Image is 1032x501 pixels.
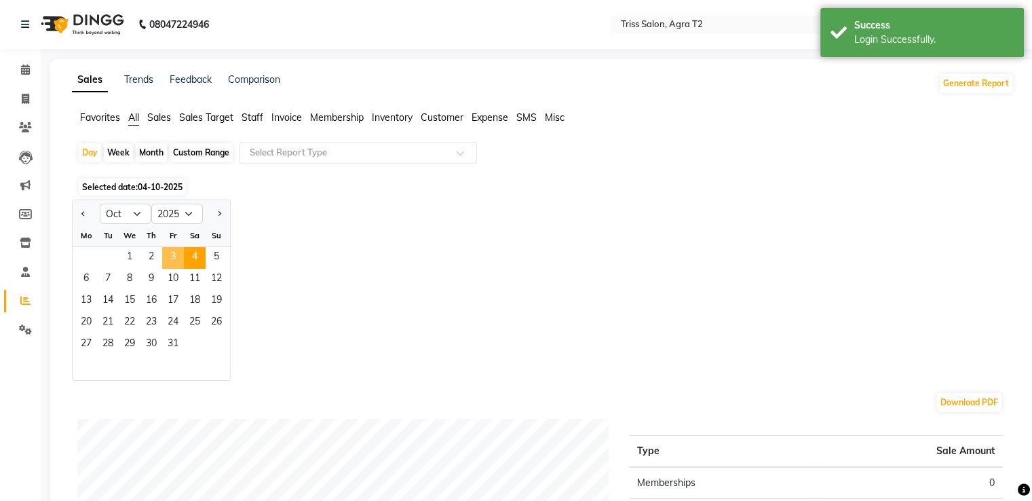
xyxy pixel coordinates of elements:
span: Favorites [80,111,120,124]
span: 8 [119,269,140,291]
span: Expense [472,111,508,124]
a: Sales [72,68,108,92]
div: Custom Range [170,143,233,162]
div: Friday, October 17, 2025 [162,291,184,312]
span: Customer [421,111,463,124]
div: Tuesday, October 21, 2025 [97,312,119,334]
div: Saturday, October 18, 2025 [184,291,206,312]
div: Th [140,225,162,246]
span: 21 [97,312,119,334]
span: Staff [242,111,263,124]
div: Wednesday, October 15, 2025 [119,291,140,312]
div: Sa [184,225,206,246]
span: All [128,111,139,124]
b: 08047224946 [149,5,209,43]
span: 27 [75,334,97,356]
div: Thursday, October 23, 2025 [140,312,162,334]
div: Sunday, October 5, 2025 [206,247,227,269]
div: Day [79,143,101,162]
span: 7 [97,269,119,291]
img: logo [35,5,128,43]
div: We [119,225,140,246]
div: Month [136,143,167,162]
span: 28 [97,334,119,356]
span: Sales [147,111,171,124]
span: 26 [206,312,227,334]
span: Misc [545,111,565,124]
span: 04-10-2025 [138,182,183,192]
select: Select year [151,204,203,224]
div: Sunday, October 12, 2025 [206,269,227,291]
span: 23 [140,312,162,334]
button: Generate Report [940,74,1012,93]
div: Sunday, October 19, 2025 [206,291,227,312]
div: Thursday, October 9, 2025 [140,269,162,291]
th: Type [629,436,816,468]
span: 15 [119,291,140,312]
span: 19 [206,291,227,312]
div: Wednesday, October 1, 2025 [119,247,140,269]
span: 6 [75,269,97,291]
select: Select month [100,204,151,224]
div: Sunday, October 26, 2025 [206,312,227,334]
div: Thursday, October 16, 2025 [140,291,162,312]
span: 24 [162,312,184,334]
div: Su [206,225,227,246]
div: Thursday, October 2, 2025 [140,247,162,269]
span: 25 [184,312,206,334]
span: 31 [162,334,184,356]
span: Selected date: [79,179,186,196]
div: Tuesday, October 14, 2025 [97,291,119,312]
span: Membership [310,111,364,124]
button: Previous month [78,203,89,225]
div: Fr [162,225,184,246]
span: 14 [97,291,119,312]
span: 30 [140,334,162,356]
span: Inventory [372,111,413,124]
td: 0 [816,467,1003,499]
div: Friday, October 3, 2025 [162,247,184,269]
div: Tu [97,225,119,246]
span: 1 [119,247,140,269]
div: Tuesday, October 7, 2025 [97,269,119,291]
div: Monday, October 6, 2025 [75,269,97,291]
div: Monday, October 13, 2025 [75,291,97,312]
div: Friday, October 10, 2025 [162,269,184,291]
span: 4 [184,247,206,269]
div: Friday, October 24, 2025 [162,312,184,334]
div: Saturday, October 4, 2025 [184,247,206,269]
span: 3 [162,247,184,269]
div: Login Successfully. [854,33,1014,47]
div: Wednesday, October 8, 2025 [119,269,140,291]
button: Download PDF [937,393,1001,412]
span: 20 [75,312,97,334]
div: Mo [75,225,97,246]
a: Feedback [170,73,212,86]
div: Wednesday, October 22, 2025 [119,312,140,334]
div: Week [104,143,133,162]
div: Monday, October 20, 2025 [75,312,97,334]
div: Success [854,18,1014,33]
span: 13 [75,291,97,312]
button: Next month [214,203,225,225]
div: Wednesday, October 29, 2025 [119,334,140,356]
span: Sales Target [179,111,233,124]
div: Saturday, October 11, 2025 [184,269,206,291]
div: Tuesday, October 28, 2025 [97,334,119,356]
span: SMS [516,111,537,124]
span: 9 [140,269,162,291]
div: Thursday, October 30, 2025 [140,334,162,356]
span: Invoice [271,111,302,124]
td: Memberships [629,467,816,499]
span: 12 [206,269,227,291]
span: 22 [119,312,140,334]
th: Sale Amount [816,436,1003,468]
span: 18 [184,291,206,312]
span: 11 [184,269,206,291]
div: Monday, October 27, 2025 [75,334,97,356]
span: 10 [162,269,184,291]
span: 5 [206,247,227,269]
span: 29 [119,334,140,356]
a: Comparison [228,73,280,86]
div: Saturday, October 25, 2025 [184,312,206,334]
